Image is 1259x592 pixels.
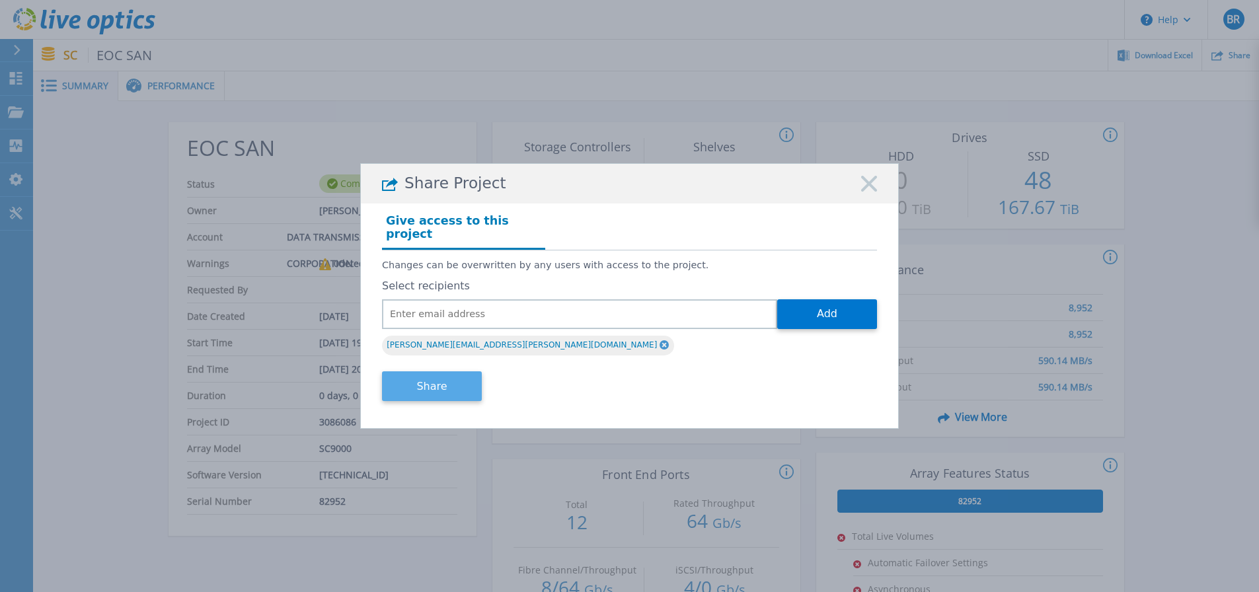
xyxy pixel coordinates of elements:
div: [PERSON_NAME][EMAIL_ADDRESS][PERSON_NAME][DOMAIN_NAME] [382,336,674,355]
button: Add [777,299,877,329]
input: Enter email address [382,299,777,329]
h4: Give access to this project [382,210,545,250]
label: Select recipients [382,280,877,292]
p: Changes can be overwritten by any users with access to the project. [382,260,877,271]
span: Share Project [404,174,506,192]
button: Share [382,371,482,401]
